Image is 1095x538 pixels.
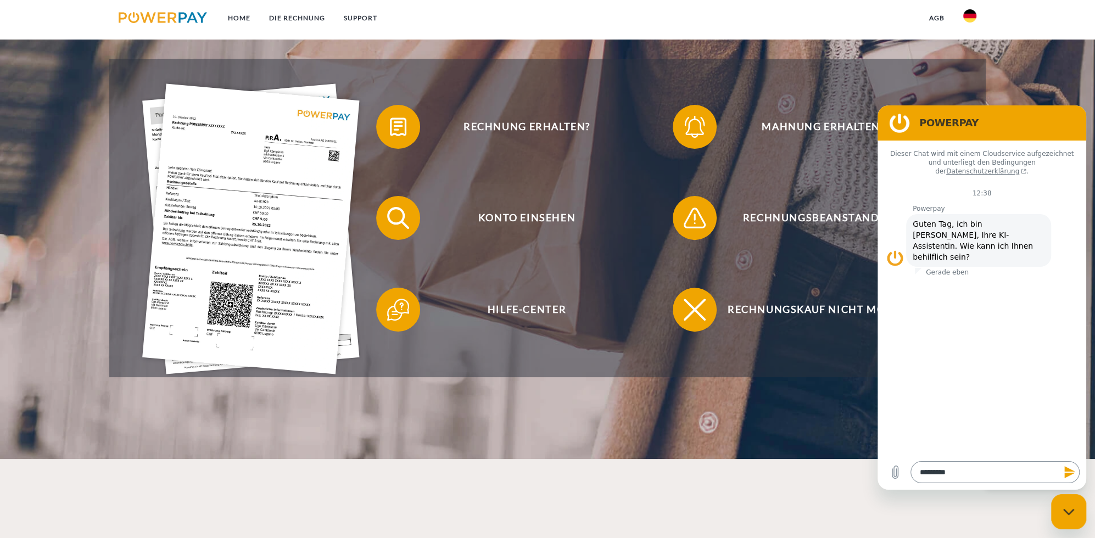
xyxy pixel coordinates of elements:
[673,105,958,149] button: Mahnung erhalten?
[384,296,412,323] img: qb_help.svg
[384,113,412,141] img: qb_bill.svg
[142,84,360,374] img: single_invoice_powerpay_de.jpg
[689,105,958,149] span: Mahnung erhalten?
[920,8,954,28] a: agb
[376,288,662,332] button: Hilfe-Center
[376,105,662,149] button: Rechnung erhalten?
[689,288,958,332] span: Rechnungskauf nicht möglich
[681,296,708,323] img: qb_close.svg
[1051,494,1086,529] iframe: Schaltfläche zum Öffnen des Messaging-Fensters; Konversation läuft
[392,288,661,332] span: Hilfe-Center
[673,288,958,332] button: Rechnungskauf nicht möglich
[384,204,412,232] img: qb_search.svg
[376,196,662,240] button: Konto einsehen
[681,113,708,141] img: qb_bell.svg
[878,105,1086,490] iframe: Messaging-Fenster
[681,204,708,232] img: qb_warning.svg
[260,8,334,28] a: DIE RECHNUNG
[219,8,260,28] a: Home
[673,196,958,240] button: Rechnungsbeanstandung
[392,196,661,240] span: Konto einsehen
[334,8,387,28] a: SUPPORT
[963,9,976,23] img: de
[119,12,207,23] img: logo-powerpay.svg
[689,196,958,240] span: Rechnungsbeanstandung
[392,105,661,149] span: Rechnung erhalten?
